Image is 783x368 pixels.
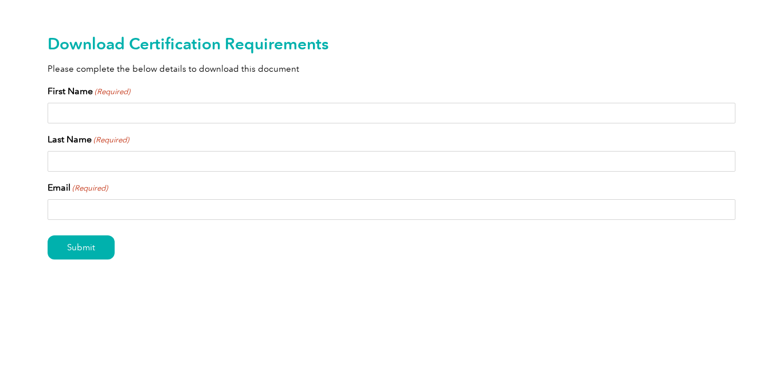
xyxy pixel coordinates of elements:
h2: Download Certification Requirements [48,34,735,53]
label: Email [48,181,108,195]
p: Please complete the below details to download this document [48,63,735,75]
span: (Required) [93,134,130,146]
span: (Required) [94,86,131,98]
input: Submit [48,235,115,259]
label: First Name [48,84,130,98]
label: Last Name [48,133,129,146]
span: (Required) [72,183,108,194]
